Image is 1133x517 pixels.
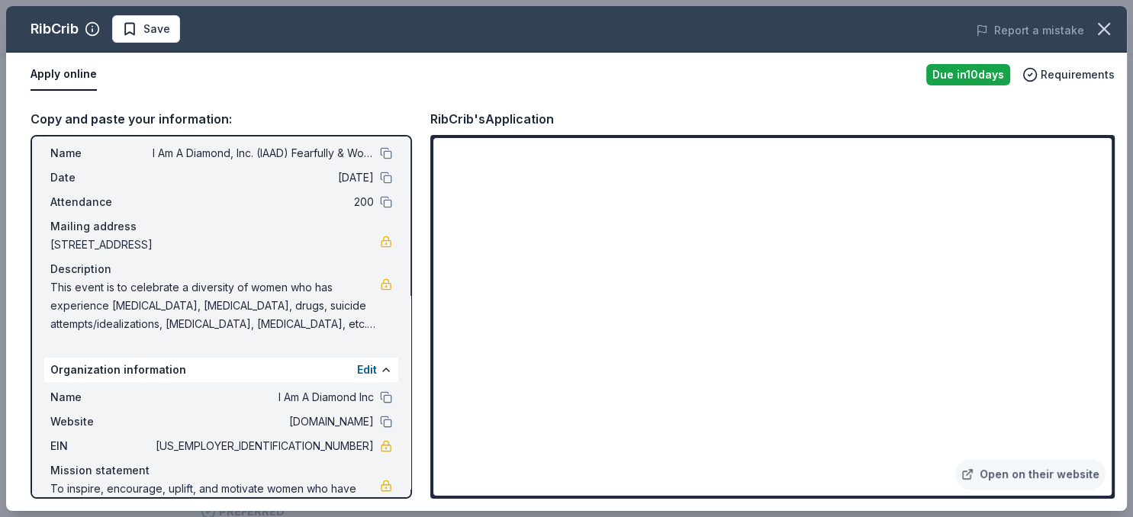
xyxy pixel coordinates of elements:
button: Report a mistake [976,21,1084,40]
div: RibCrib's Application [430,109,554,129]
button: Save [112,15,180,43]
div: Organization information [44,358,398,382]
span: Save [143,20,170,38]
span: [DATE] [153,169,374,187]
button: Apply online [31,59,97,91]
span: [STREET_ADDRESS] [50,236,380,254]
span: [US_EMPLOYER_IDENTIFICATION_NUMBER] [153,437,374,455]
span: I Am A Diamond Inc [153,388,374,406]
div: RibCrib [31,17,79,41]
span: I Am A Diamond, Inc. (IAAD) Fearfully & Wonderfully Made Diamond Dinner [153,144,374,162]
span: Date [50,169,153,187]
span: Attendance [50,193,153,211]
div: Mailing address [50,217,392,236]
a: Open on their website [955,459,1106,490]
button: Edit [357,361,377,379]
button: Requirements [1022,66,1115,84]
div: Due in 10 days [926,64,1010,85]
div: Copy and paste your information: [31,109,412,129]
span: Website [50,413,153,431]
span: This event is to celebrate a diversity of women who has experience [MEDICAL_DATA], [MEDICAL_DATA]... [50,278,380,333]
span: Name [50,388,153,406]
div: Description [50,260,392,278]
span: EIN [50,437,153,455]
div: Mission statement [50,461,392,480]
span: Requirements [1041,66,1115,84]
span: 200 [153,193,374,211]
span: [DOMAIN_NAME] [153,413,374,431]
span: Name [50,144,153,162]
